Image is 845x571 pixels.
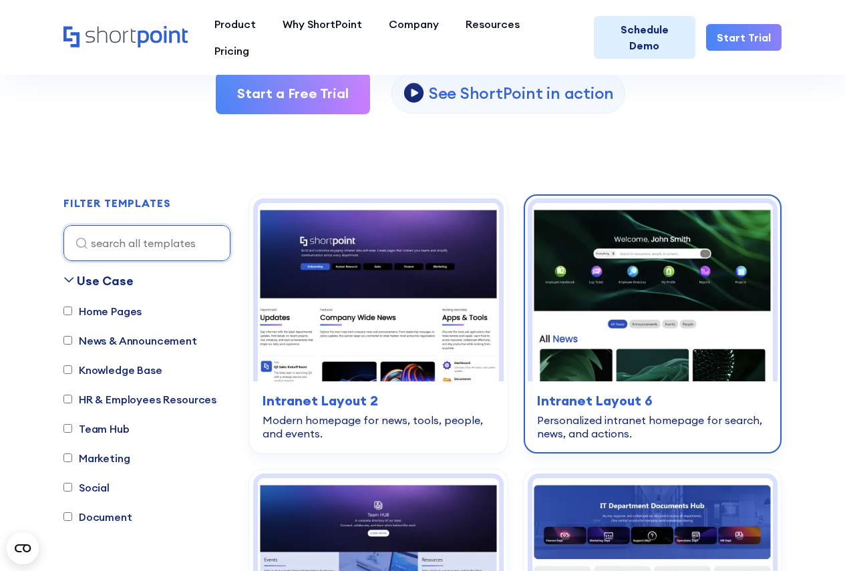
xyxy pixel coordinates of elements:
[63,333,197,349] label: News & Announcement
[63,512,72,521] input: Document
[63,391,216,407] label: HR & Employees Resources
[258,203,499,382] img: Intranet Layout 2 – SharePoint Homepage Design: Modern homepage for news, tools, people, and events.
[201,37,263,64] a: Pricing
[63,483,72,492] input: Social
[63,480,110,496] label: Social
[63,198,171,208] div: FILTER TEMPLATES
[778,507,845,571] iframe: Chat Widget
[63,362,162,378] label: Knowledge Base
[214,43,249,59] div: Pricing
[63,225,230,261] input: search all templates
[63,303,142,319] label: Home Pages
[63,336,72,345] input: News & Announcement
[216,73,370,114] a: Start a Free Trial
[537,391,769,411] h3: Intranet Layout 6
[452,11,533,37] a: Resources
[63,26,188,49] a: Home
[63,453,72,462] input: Marketing
[532,203,774,382] img: Intranet Layout 6 – SharePoint Homepage Design: Personalized intranet homepage for search, news, ...
[214,16,256,32] div: Product
[201,11,269,37] a: Product
[269,11,375,37] a: Why ShortPoint
[249,194,508,454] a: Intranet Layout 2 – SharePoint Homepage Design: Modern homepage for news, tools, people, and even...
[389,16,439,32] div: Company
[63,307,72,315] input: Home Pages
[537,413,769,440] div: Personalized intranet homepage for search, news, and actions.
[594,16,695,59] a: Schedule Demo
[63,365,72,374] input: Knowledge Base
[63,395,72,403] input: HR & Employees Resources
[63,450,130,466] label: Marketing
[524,194,782,454] a: Intranet Layout 6 – SharePoint Homepage Design: Personalized intranet homepage for search, news, ...
[63,424,72,433] input: Team Hub
[466,16,520,32] div: Resources
[63,421,130,437] label: Team Hub
[391,73,625,114] a: open lightbox
[429,83,614,104] p: See ShortPoint in action
[7,532,39,564] button: Open CMP widget
[263,413,494,440] div: Modern homepage for news, tools, people, and events.
[283,16,362,32] div: Why ShortPoint
[706,24,782,51] a: Start Trial
[263,391,494,411] h3: Intranet Layout 2
[77,272,134,290] div: Use Case
[375,11,452,37] a: Company
[63,509,132,525] label: Document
